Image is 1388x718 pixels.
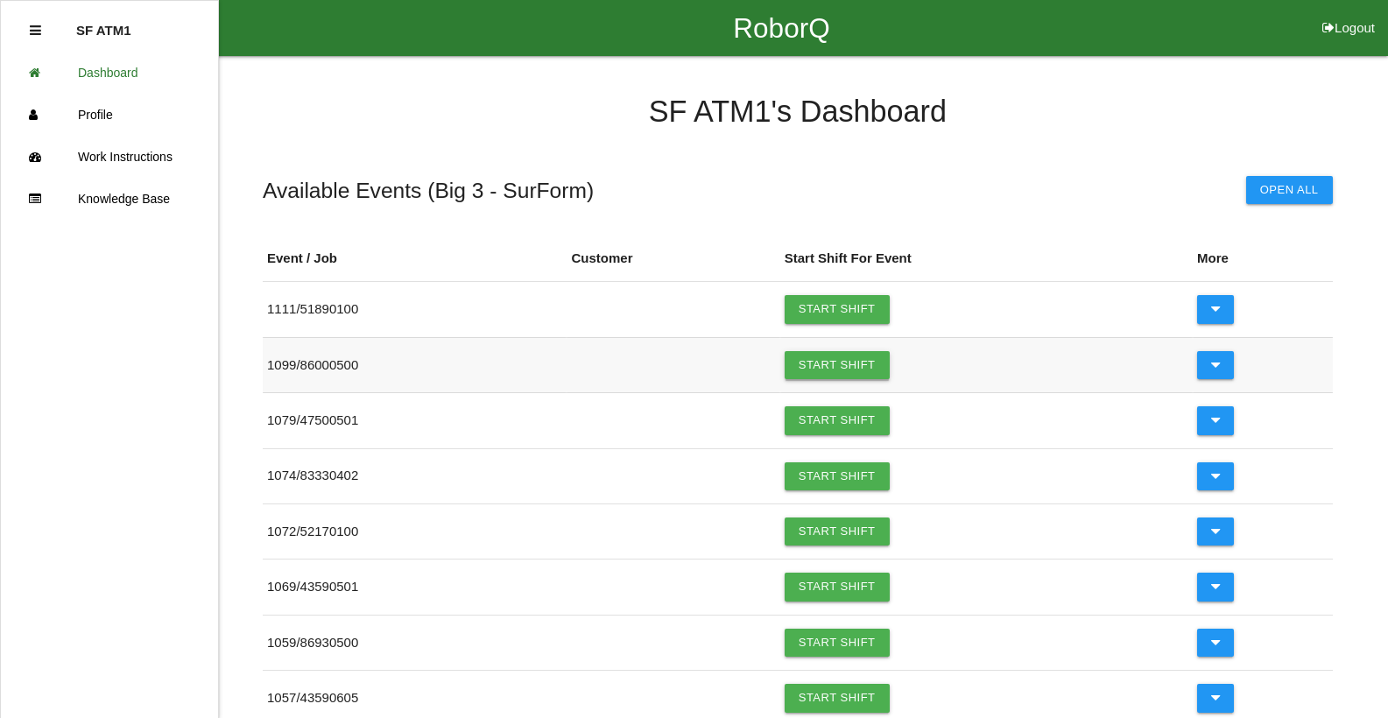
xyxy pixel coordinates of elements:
div: Close [30,10,41,52]
a: Knowledge Base [1,178,218,220]
a: Profile [1,94,218,136]
button: Open All [1246,176,1333,204]
th: Customer [567,236,779,282]
td: 1079 / 47500501 [263,393,567,448]
a: Work Instructions [1,136,218,178]
th: More [1193,236,1333,282]
a: Dashboard [1,52,218,94]
td: 1069 / 43590501 [263,560,567,615]
h5: Available Events ( Big 3 - SurForm ) [263,179,594,202]
h4: SF ATM1 's Dashboard [263,95,1333,129]
td: 1111 / 51890100 [263,282,567,337]
td: 1074 / 83330402 [263,448,567,503]
td: 1099 / 86000500 [263,337,567,392]
a: Start Shift [785,684,890,712]
p: SF ATM1 [76,10,131,38]
a: Start Shift [785,573,890,601]
a: Start Shift [785,351,890,379]
td: 1059 / 86930500 [263,615,567,670]
th: Event / Job [263,236,567,282]
a: Start Shift [785,517,890,546]
a: Start Shift [785,406,890,434]
th: Start Shift For Event [780,236,1193,282]
a: Start Shift [785,629,890,657]
a: Start Shift [785,462,890,490]
a: Start Shift [785,295,890,323]
td: 1072 / 52170100 [263,503,567,559]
